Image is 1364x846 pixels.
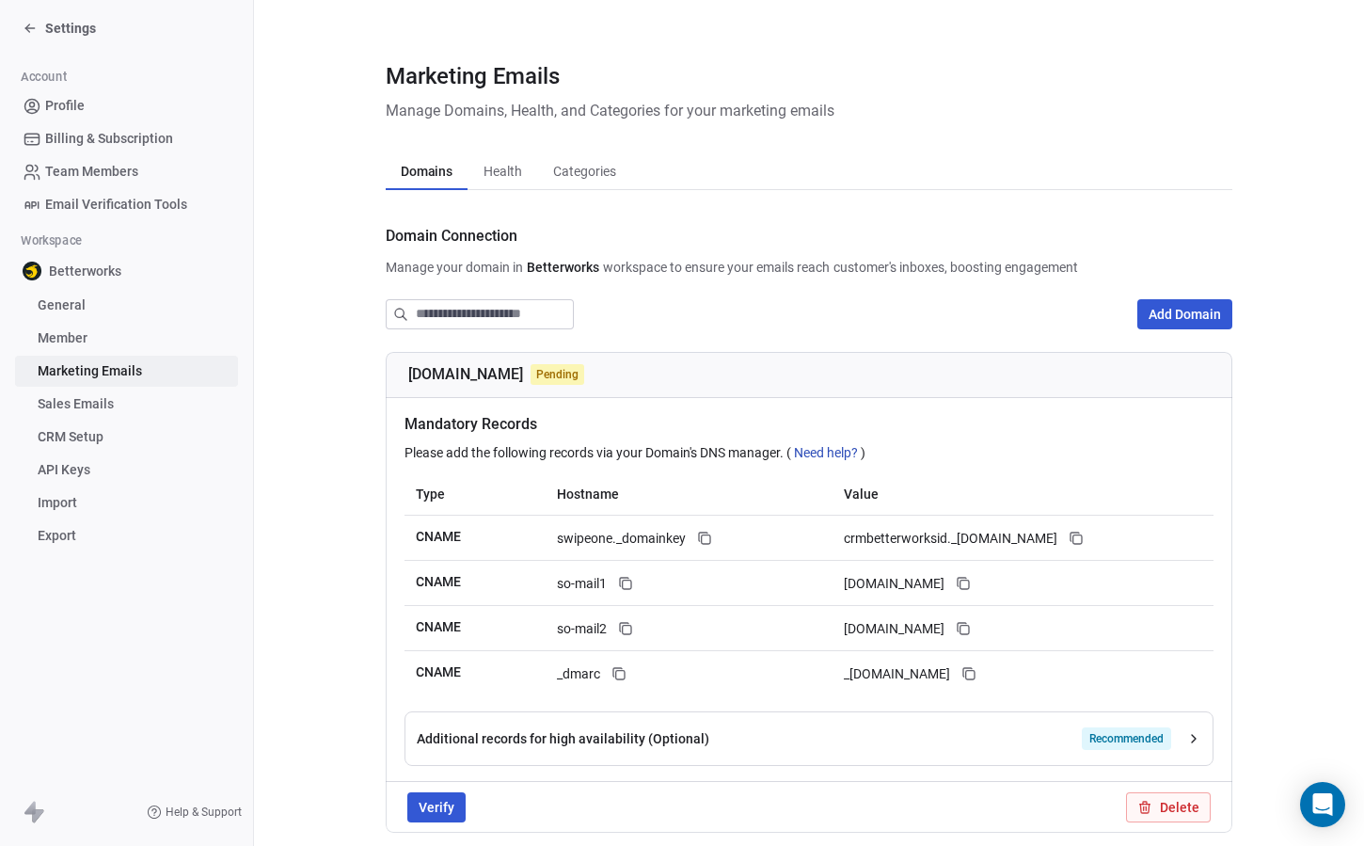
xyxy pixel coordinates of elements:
[844,487,879,502] span: Value
[45,162,138,182] span: Team Members
[546,158,624,184] span: Categories
[15,123,238,154] a: Billing & Subscription
[386,225,517,247] span: Domain Connection
[386,62,560,90] span: Marketing Emails
[38,526,76,546] span: Export
[38,295,86,315] span: General
[12,227,89,255] span: Workspace
[23,19,96,38] a: Settings
[13,63,75,91] span: Account
[38,328,87,348] span: Member
[416,485,534,504] p: Type
[844,574,944,594] span: crmbetterworksid1.swipeone.email
[416,619,461,634] span: CNAME
[844,529,1057,549] span: crmbetterworksid._domainkey.swipeone.email
[557,529,686,549] span: swipeone._domainkey
[15,520,238,551] a: Export
[15,356,238,387] a: Marketing Emails
[408,363,523,386] span: [DOMAIN_NAME]
[557,574,607,594] span: so-mail1
[15,90,238,121] a: Profile
[416,574,461,589] span: CNAME
[38,493,77,513] span: Import
[38,394,114,414] span: Sales Emails
[166,805,242,820] span: Help & Support
[407,792,466,822] button: Verify
[15,156,238,187] a: Team Members
[557,619,607,639] span: so-mail2
[45,96,85,116] span: Profile
[417,727,1201,750] button: Additional records for high availability (Optional)Recommended
[15,389,238,420] a: Sales Emails
[833,258,1078,277] span: customer's inboxes, boosting engagement
[15,323,238,354] a: Member
[557,487,619,502] span: Hostname
[45,129,173,149] span: Billing & Subscription
[1137,299,1232,329] button: Add Domain
[527,258,599,277] span: Betterworks
[417,729,709,748] span: Additional records for high availability (Optional)
[404,443,1221,462] p: Please add the following records via your Domain's DNS manager. ( )
[393,158,460,184] span: Domains
[1082,727,1171,750] span: Recommended
[38,427,103,447] span: CRM Setup
[557,664,600,684] span: _dmarc
[15,189,238,220] a: Email Verification Tools
[45,195,187,215] span: Email Verification Tools
[15,290,238,321] a: General
[386,258,523,277] span: Manage your domain in
[603,258,830,277] span: workspace to ensure your emails reach
[386,100,1232,122] span: Manage Domains, Health, and Categories for your marketing emails
[45,19,96,38] span: Settings
[416,529,461,544] span: CNAME
[404,413,1221,436] span: Mandatory Records
[416,664,461,679] span: CNAME
[23,262,41,280] img: Logo%20Betterworks%20ID%20512p%20circle.png
[38,361,142,381] span: Marketing Emails
[476,158,530,184] span: Health
[844,619,944,639] span: crmbetterworksid2.swipeone.email
[536,366,579,383] span: Pending
[1300,782,1345,827] div: Open Intercom Messenger
[38,460,90,480] span: API Keys
[1126,792,1211,822] button: Delete
[15,455,238,486] a: API Keys
[147,805,242,820] a: Help & Support
[794,445,858,460] span: Need help?
[15,487,238,519] a: Import
[844,664,950,684] span: _dmarc.swipeone.email
[15,422,238,453] a: CRM Setup
[49,262,121,280] span: Betterworks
